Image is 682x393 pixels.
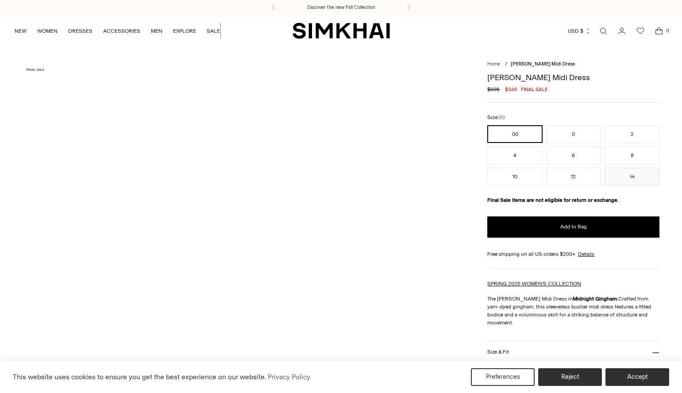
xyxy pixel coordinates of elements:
[487,168,542,185] button: 10
[605,168,659,185] button: 14
[13,373,266,381] span: This website uses cookies to ensure you get the best experience on our website.
[471,368,535,386] button: Preferences
[487,61,659,68] nav: breadcrumbs
[293,22,390,39] a: SIMKHAI
[605,368,669,386] button: Accept
[560,223,587,231] span: Add to Bag
[538,368,602,386] button: Reject
[546,125,601,143] button: 0
[307,4,375,11] a: Discover the new Fall Collection
[578,250,594,258] a: Details
[511,61,575,67] span: [PERSON_NAME] Midi Dress
[207,21,220,41] a: SALE
[487,73,659,81] h1: [PERSON_NAME] Midi Dress
[266,370,312,384] a: Privacy Policy (opens in a new tab)
[594,22,612,40] a: Open search modal
[546,168,601,185] button: 12
[487,113,505,122] label: Size:
[605,125,659,143] button: 2
[487,250,659,258] div: Free shipping on all US orders $200+
[505,61,507,68] div: /
[103,21,140,41] a: ACCESSORIES
[663,27,671,35] span: 0
[632,22,649,40] a: Wishlist
[487,125,542,143] button: 00
[487,349,509,355] h3: Size & Fit
[487,146,542,164] button: 4
[505,85,517,93] span: $348
[499,115,505,120] span: 00
[487,295,659,327] p: The [PERSON_NAME] Midi Dress in Crafted from yarn-dyed gingham, this sleeveless bustier midi dres...
[613,22,631,40] a: Go to the account page
[546,146,601,164] button: 6
[605,146,659,164] button: 8
[151,21,162,41] a: MEN
[487,341,659,364] button: Size & Fit
[487,197,619,203] strong: Final Sale items are not eligible for return or exchange.
[15,21,27,41] a: NEW
[37,21,58,41] a: WOMEN
[650,22,668,40] a: Open cart modal
[487,85,500,93] s: $695
[487,61,500,67] a: Home
[568,21,591,41] button: USD $
[173,21,196,41] a: EXPLORE
[573,296,618,302] strong: Midnight Gingham.
[68,21,92,41] a: DRESSES
[487,281,581,287] a: SPRING 2025 WOMEN'S COLLECTION
[487,216,659,238] button: Add to Bag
